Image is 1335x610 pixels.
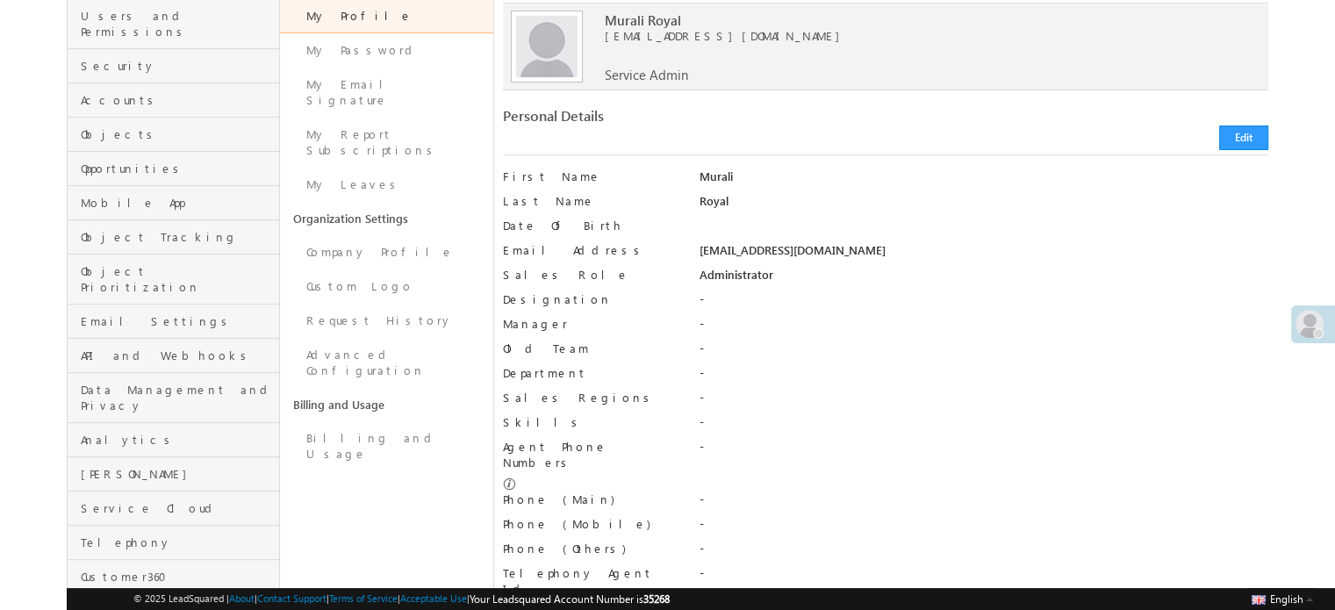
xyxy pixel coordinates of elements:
span: Murali Royal [605,12,1217,28]
a: Request History [280,304,492,338]
a: My Report Subscriptions [280,118,492,168]
div: - [699,516,1268,541]
span: Object Tracking [81,229,275,245]
label: Old Team [503,341,679,356]
label: Designation [503,291,679,307]
div: - [699,492,1268,516]
label: Sales Role [503,267,679,283]
div: Administrator [699,267,1268,291]
span: Data Management and Privacy [81,382,275,413]
label: Date Of Birth [503,218,679,233]
a: Advanced Configuration [280,338,492,388]
div: - [699,291,1268,316]
a: Billing and Usage [280,388,492,421]
span: Telephony [81,535,275,550]
div: Personal Details [503,108,876,133]
span: Service Admin [605,67,688,83]
a: Security [68,49,279,83]
div: Murali [699,169,1268,193]
div: - [699,414,1268,439]
span: Analytics [81,432,275,448]
a: Acceptable Use [400,592,467,604]
div: [EMAIL_ADDRESS][DOMAIN_NAME] [699,242,1268,267]
label: Department [503,365,679,381]
a: Contact Support [257,592,327,604]
label: Phone (Main) [503,492,679,507]
div: - [699,390,1268,414]
span: Object Prioritization [81,263,275,295]
div: Royal [699,193,1268,218]
div: - [699,365,1268,390]
label: Email Address [503,242,679,258]
a: Company Profile [280,235,492,269]
a: Customer360 [68,560,279,594]
a: About [229,592,255,604]
label: Last Name [503,193,679,209]
a: Object Tracking [68,220,279,255]
span: Customer360 [81,569,275,585]
span: Opportunities [81,161,275,176]
span: Email Settings [81,313,275,329]
span: Mobile App [81,195,275,211]
a: My Leaves [280,168,492,202]
div: - [699,541,1268,565]
a: Custom Logo [280,269,492,304]
div: - [699,316,1268,341]
span: Your Leadsquared Account Number is [470,592,670,606]
span: 35268 [643,592,670,606]
a: Opportunities [68,152,279,186]
div: - [699,565,1268,590]
label: Agent Phone Numbers [503,439,679,470]
label: Phone (Others) [503,541,679,556]
label: Manager [503,316,679,332]
span: © 2025 LeadSquared | | | | | [133,591,670,607]
a: Mobile App [68,186,279,220]
span: Security [81,58,275,74]
label: Skills [503,414,679,430]
a: [PERSON_NAME] [68,457,279,492]
a: Organization Settings [280,202,492,235]
div: - [699,341,1268,365]
span: API and Webhooks [81,348,275,363]
label: First Name [503,169,679,184]
a: My Email Signature [280,68,492,118]
a: Analytics [68,423,279,457]
label: Phone (Mobile) [503,516,650,532]
a: Billing and Usage [280,421,492,471]
span: [EMAIL_ADDRESS][DOMAIN_NAME] [605,28,1217,44]
button: Edit [1219,126,1268,150]
a: API and Webhooks [68,339,279,373]
span: Accounts [81,92,275,108]
a: Data Management and Privacy [68,373,279,423]
span: Objects [81,126,275,142]
a: Object Prioritization [68,255,279,305]
a: Email Settings [68,305,279,339]
span: English [1270,592,1303,606]
a: My Password [280,33,492,68]
span: Service Cloud [81,500,275,516]
label: Sales Regions [503,390,679,405]
button: English [1247,588,1317,609]
a: Terms of Service [329,592,398,604]
div: - [699,439,1268,463]
span: [PERSON_NAME] [81,466,275,482]
a: Accounts [68,83,279,118]
label: Telephony Agent Id [503,565,679,597]
a: Objects [68,118,279,152]
a: Service Cloud [68,492,279,526]
a: Telephony [68,526,279,560]
span: Users and Permissions [81,8,275,39]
